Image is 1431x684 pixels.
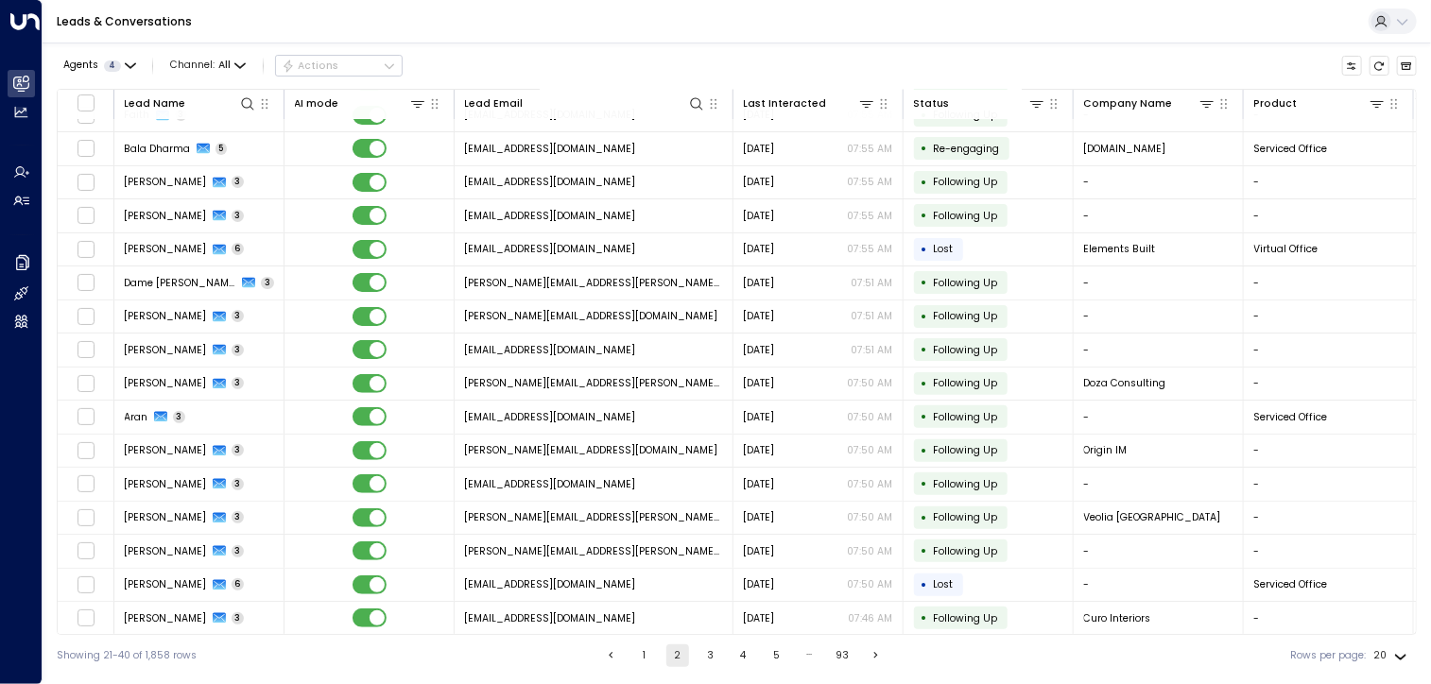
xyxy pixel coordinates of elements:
p: 07:51 AM [852,276,893,290]
span: 3 [173,411,186,423]
td: - [1244,333,1414,367]
span: Serviced Office [1254,142,1328,156]
div: Company Name [1084,95,1173,112]
span: bala.dharma@aimengineers.co.uk [465,142,636,156]
span: Origin IM [1084,443,1128,457]
span: Yesterday [744,142,775,156]
button: Go to page 4 [733,644,755,667]
span: Following Up [934,209,998,223]
span: Dame Alison Nimmo [125,276,237,290]
td: - [1074,333,1244,367]
div: Actions [282,60,339,73]
span: 3 [232,444,245,456]
td: - [1244,166,1414,199]
span: Anamaria Zaharia [125,510,207,524]
td: - [1074,199,1244,232]
span: Toggle select row [77,408,95,426]
span: alison.nimmo@macegroup.com [465,276,723,290]
td: - [1074,166,1244,199]
span: Toggle select row [77,307,95,325]
button: Go to page 5 [766,644,788,667]
button: Go to page 93 [832,644,854,667]
span: Channel: [164,56,251,76]
td: - [1074,266,1244,299]
div: Status [914,95,950,112]
p: 07:50 AM [848,443,893,457]
span: ifraser@winkworth.co.uk [465,209,636,223]
span: 4 [104,60,121,72]
span: Serviced Office [1254,410,1328,424]
span: Virtual Office [1254,242,1319,256]
div: • [922,203,928,228]
span: Gordon Deuce [125,309,207,323]
div: • [922,606,928,630]
p: 07:50 AM [848,477,893,491]
span: Toggle select row [77,475,95,493]
label: Rows per page: [1290,648,1366,663]
span: Toggle select row [77,341,95,359]
span: keith@originim.com [465,443,718,457]
span: Following Up [934,410,998,424]
div: • [922,573,928,597]
span: ragghu1988@gmail.com [465,577,636,591]
div: AI mode [295,94,427,112]
p: 07:50 AM [848,410,893,424]
span: Yesterday [744,276,775,290]
span: Toggle select all [77,94,95,111]
span: jason.conibear@seon.io [465,544,723,558]
span: anamaria.zaharia@veolia.co.uk [465,510,723,524]
span: Toggle select row [77,173,95,191]
span: Yesterday [744,510,775,524]
span: 3 [261,277,274,289]
span: Following Up [934,477,998,491]
span: Yesterday [744,209,775,223]
td: - [1074,569,1244,602]
span: Yesterday [744,577,775,591]
span: Toggle select row [77,374,95,392]
div: Last Interacted [744,95,827,112]
td: - [1244,266,1414,299]
div: • [922,471,928,496]
div: AI mode [295,95,339,112]
span: Toggle select row [77,140,95,158]
span: 5 [216,143,228,155]
button: Agents4 [57,56,141,76]
span: Lost [934,242,954,256]
span: Following Up [934,309,998,323]
div: Product [1254,94,1387,112]
span: Aran [125,410,148,424]
p: 07:55 AM [848,142,893,156]
span: Toggle select row [77,609,95,627]
button: Archived Leads [1397,56,1418,77]
span: Doza Consulting [1084,376,1166,390]
span: Jonathan O'Neill [125,611,207,625]
span: Curo Interiors [1084,611,1151,625]
td: - [1074,401,1244,434]
span: Toggle select row [77,508,95,526]
span: Trigger [934,142,1000,156]
span: Yesterday [744,343,775,357]
div: Showing 21-40 of 1,858 rows [57,648,197,663]
span: Following Up [934,343,998,357]
span: 3 [232,210,245,222]
nav: pagination navigation [599,644,888,667]
span: mramarsanghera@gmail.com [465,410,636,424]
span: Ian Fraser [125,209,207,223]
td: - [1244,502,1414,535]
a: Leads & Conversations [57,13,192,29]
span: Following Up [934,510,998,524]
button: Go to page 3 [699,644,722,667]
p: 07:55 AM [848,242,893,256]
span: Yesterday [744,544,775,558]
div: • [922,371,928,396]
span: patrickmays@curoconstruction.com [465,175,636,189]
span: Yesterday [744,376,775,390]
div: Status [914,94,1046,112]
span: eveleighr@brightelm.co.uk [465,343,636,357]
span: James [125,477,207,491]
span: Following Up [934,376,998,390]
span: Toggle select row [77,441,95,459]
span: Yesterday [744,443,775,457]
div: • [922,438,928,463]
span: Toggle select row [77,240,95,258]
